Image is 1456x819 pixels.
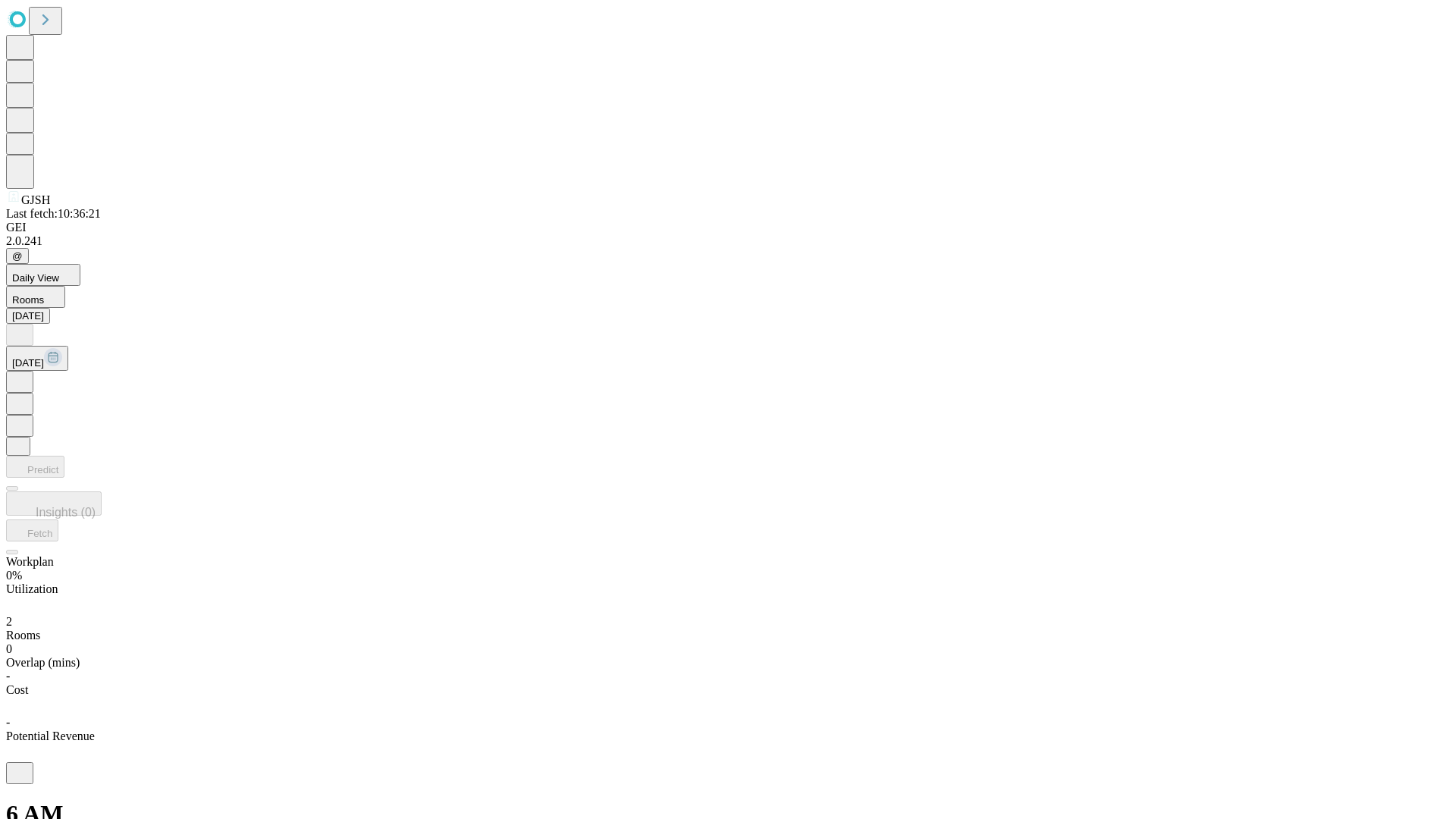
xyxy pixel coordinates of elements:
button: [DATE] [6,308,50,324]
span: Workplan [6,555,54,568]
button: Predict [6,456,64,478]
span: Insights (0) [36,506,96,519]
span: 0% [6,569,22,582]
span: Cost [6,683,28,696]
span: Potential Revenue [6,730,95,742]
span: - [6,670,10,682]
span: GJSH [21,193,50,206]
span: Overlap (mins) [6,656,80,669]
span: Rooms [12,294,44,306]
button: Fetch [6,519,58,541]
button: Daily View [6,264,80,286]
span: @ [12,250,23,262]
button: [DATE] [6,346,68,371]
span: Utilization [6,582,58,595]
span: 2 [6,615,12,628]
button: Insights (0) [6,491,102,516]
span: - [6,716,10,729]
span: Last fetch: 10:36:21 [6,207,101,220]
span: Rooms [6,629,40,642]
div: 2.0.241 [6,234,1450,248]
span: [DATE] [12,357,44,369]
button: Rooms [6,286,65,308]
span: 0 [6,642,12,655]
span: Daily View [12,272,59,284]
div: GEI [6,221,1450,234]
button: @ [6,248,29,264]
